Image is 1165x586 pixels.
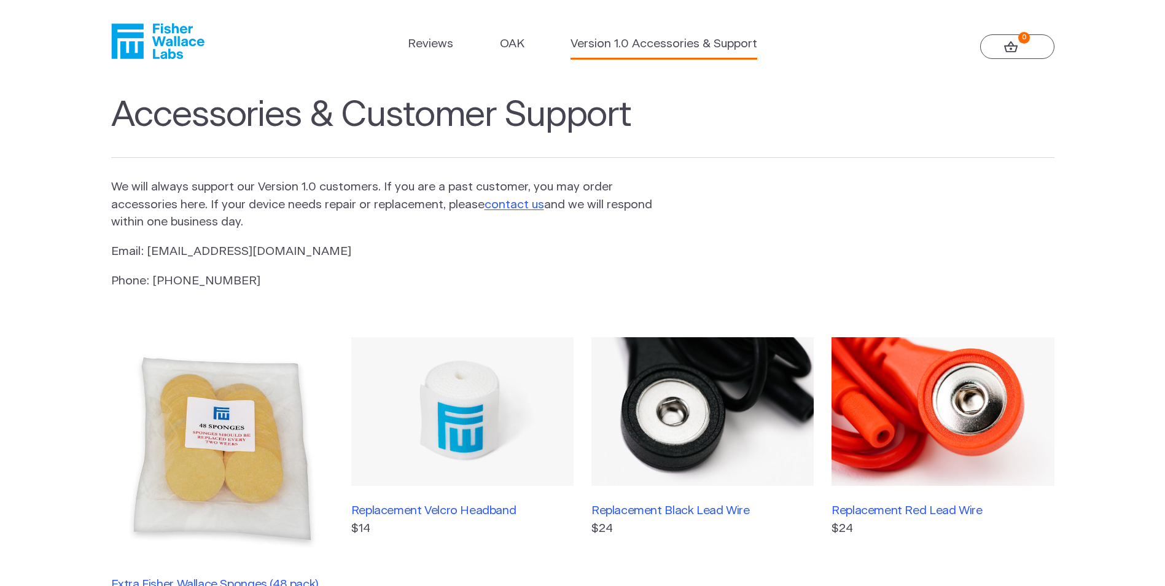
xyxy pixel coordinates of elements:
a: contact us [485,199,544,211]
strong: 0 [1018,32,1030,44]
p: $24 [591,520,814,538]
img: Replacement Velcro Headband [351,337,574,486]
p: $24 [832,520,1054,538]
a: 0 [980,34,1054,59]
img: Extra Fisher Wallace Sponges (48 pack) [111,337,333,560]
p: Phone: [PHONE_NUMBER] [111,273,654,291]
a: Version 1.0 Accessories & Support [571,36,757,53]
a: Fisher Wallace [111,23,205,59]
a: Reviews [408,36,453,53]
img: Replacement Black Lead Wire [591,337,814,486]
h3: Replacement Black Lead Wire [591,504,814,518]
h3: Replacement Velcro Headband [351,504,574,518]
p: $14 [351,520,574,538]
p: We will always support our Version 1.0 customers. If you are a past customer, you may order acces... [111,179,654,232]
p: Email: [EMAIL_ADDRESS][DOMAIN_NAME] [111,243,654,261]
img: Replacement Red Lead Wire [832,337,1054,486]
h3: Replacement Red Lead Wire [832,504,1054,518]
a: OAK [500,36,524,53]
h1: Accessories & Customer Support [111,95,1054,158]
